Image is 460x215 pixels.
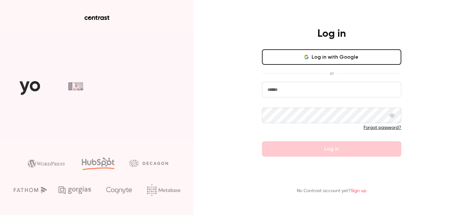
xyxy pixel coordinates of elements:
[262,49,401,65] button: Log in with Google
[326,70,337,77] span: or
[351,189,366,193] a: Sign up
[129,160,168,167] img: decagon
[364,125,401,130] a: Forgot password?
[317,27,346,40] h4: Log in
[297,188,366,194] p: No Contrast account yet?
